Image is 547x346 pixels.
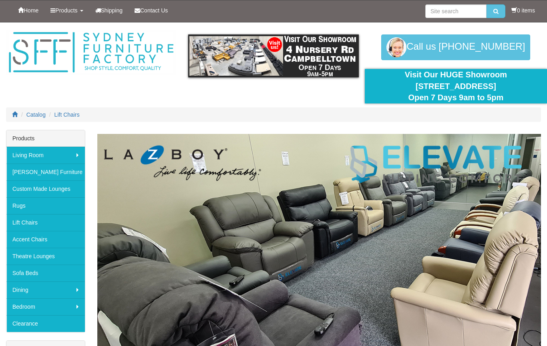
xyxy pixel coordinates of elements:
[188,34,358,77] img: showroom.gif
[425,4,487,18] input: Site search
[129,0,174,20] a: Contact Us
[6,248,85,265] a: Theatre Lounges
[24,7,38,14] span: Home
[6,265,85,281] a: Sofa Beds
[140,7,168,14] span: Contact Us
[12,0,44,20] a: Home
[6,197,85,214] a: Rugs
[26,111,46,118] a: Catalog
[55,7,77,14] span: Products
[6,214,85,231] a: Lift Chairs
[6,30,176,75] img: Sydney Furniture Factory
[54,111,80,118] a: Lift Chairs
[371,69,541,103] div: Visit Our HUGE Showroom [STREET_ADDRESS] Open 7 Days 9am to 5pm
[6,130,85,147] div: Products
[6,231,85,248] a: Accent Chairs
[101,7,123,14] span: Shipping
[6,315,85,332] a: Clearance
[44,0,89,20] a: Products
[6,298,85,315] a: Bedroom
[89,0,129,20] a: Shipping
[6,281,85,298] a: Dining
[6,147,85,164] a: Living Room
[511,6,535,14] li: 0 items
[6,164,85,180] a: [PERSON_NAME] Furniture
[6,180,85,197] a: Custom Made Lounges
